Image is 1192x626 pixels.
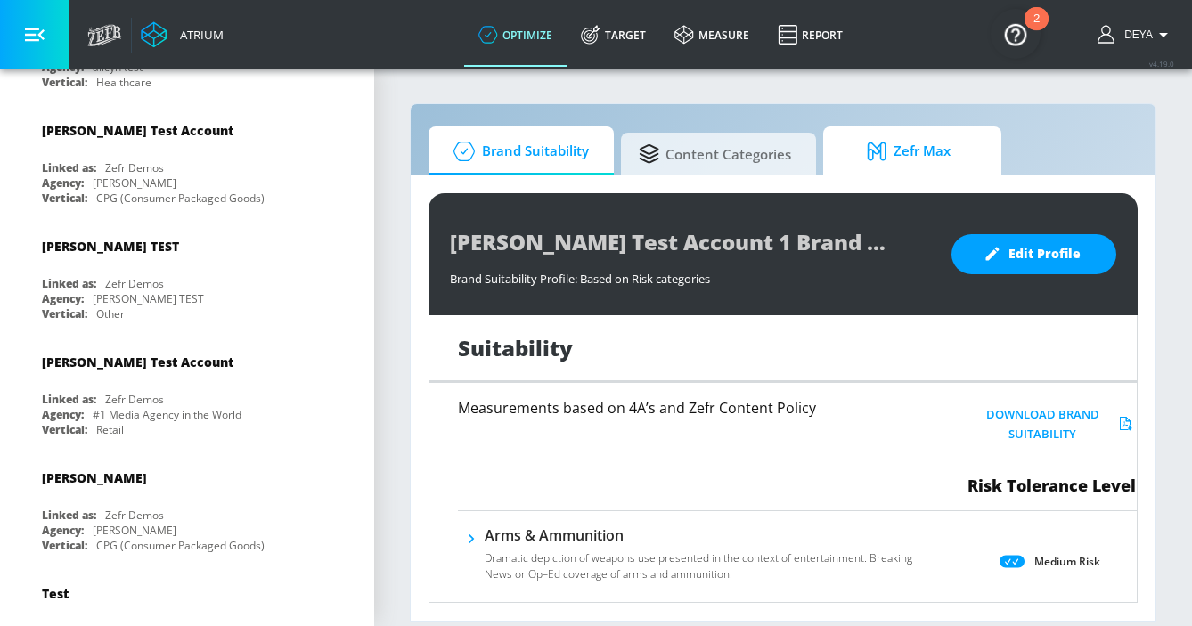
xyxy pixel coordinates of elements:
div: Linked as: [42,392,96,407]
div: Vertical: [42,75,87,90]
div: Vertical: [42,191,87,206]
span: Zefr Max [841,130,976,173]
div: Linked as: [42,160,96,175]
div: Zefr Demos [105,392,164,407]
div: Vertical: [42,306,87,321]
span: Risk Tolerance Level [967,475,1136,496]
div: [PERSON_NAME] TESTLinked as:Zefr DemosAgency:[PERSON_NAME] TESTVertical:Other [29,224,346,326]
span: Edit Profile [987,243,1081,265]
p: Medium Risk [1034,552,1100,571]
div: [PERSON_NAME] TEST [42,238,179,255]
div: [PERSON_NAME] Test Account [42,354,233,370]
div: [PERSON_NAME] [93,523,176,538]
h6: Measurements based on 4A’s and Zefr Content Policy [458,401,910,415]
div: Agency: [42,291,84,306]
span: Content Categories [639,133,791,175]
div: Test [42,585,69,602]
span: Brand Suitability [446,130,589,173]
div: Zefr Demos [105,160,164,175]
div: Zefr Demos [105,276,164,291]
div: Healthcare [96,75,151,90]
div: [PERSON_NAME] Test AccountLinked as:Zefr DemosAgency:#1 Media Agency in the WorldVertical:Retail [29,340,346,442]
div: #1 Media Agency in the World [93,407,241,422]
div: Vertical: [42,538,87,553]
p: Dramatic depiction of weapons use presented in the context of entertainment. Breaking News or Op–... [485,550,941,582]
div: 2 [1033,19,1040,42]
div: Agency: [42,523,84,538]
a: Report [763,3,857,67]
a: optimize [464,3,567,67]
div: [PERSON_NAME] Test Account [42,122,233,139]
div: CPG (Consumer Packaged Goods) [96,191,265,206]
div: [PERSON_NAME] [42,469,147,486]
span: login as: deya.mansell@zefr.com [1117,28,1153,41]
div: [PERSON_NAME]Linked as:Zefr DemosAgency:[PERSON_NAME]Vertical:CPG (Consumer Packaged Goods) [29,456,346,557]
a: measure [660,3,763,67]
button: Open Resource Center, 2 new notifications [991,9,1041,59]
div: Brand Suitability Profile: Based on Risk categories [450,262,934,287]
div: Zefr Demos [105,508,164,523]
button: Edit Profile [951,234,1116,274]
div: Retail [96,422,124,437]
div: Linked as: [42,508,96,523]
div: Vertical: [42,422,87,437]
div: [PERSON_NAME] Test AccountLinked as:Zefr DemosAgency:[PERSON_NAME]Vertical:CPG (Consumer Packaged... [29,109,346,210]
div: [PERSON_NAME] TEST [93,291,204,306]
h1: Suitability [458,333,573,362]
div: Linked as: [42,276,96,291]
div: Agency: [42,407,84,422]
div: Agency: [42,175,84,191]
div: CPG (Consumer Packaged Goods) [96,538,265,553]
span: v 4.19.0 [1149,59,1174,69]
div: [PERSON_NAME] [93,175,176,191]
a: Target [567,3,660,67]
a: Atrium [141,21,224,48]
div: Other [96,306,125,321]
h6: Arms & Ammunition [485,525,941,545]
button: Download Brand Suitability [967,401,1137,449]
div: Atrium [173,27,224,43]
button: Deya [1098,24,1174,45]
div: Arms & AmmunitionDramatic depiction of weapons use presented in the context of entertainment. Bre... [485,525,941,593]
